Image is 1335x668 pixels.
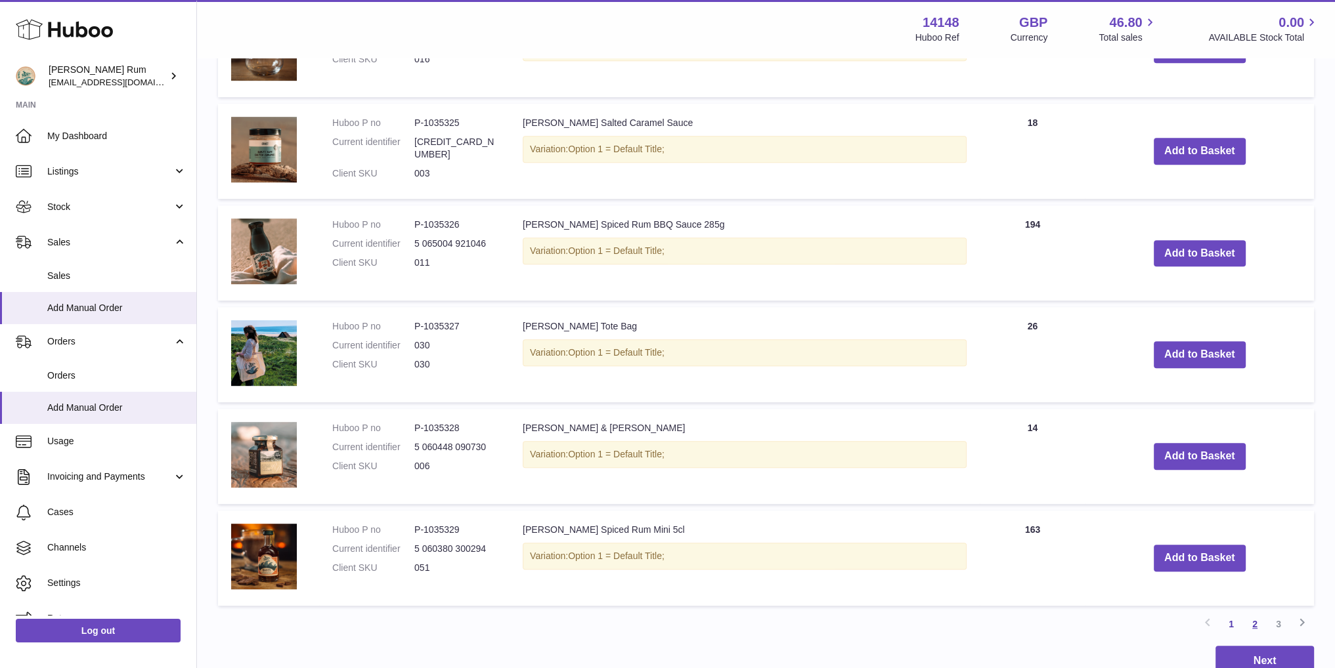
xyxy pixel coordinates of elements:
div: Variation: [523,339,967,366]
dd: 5 065004 921046 [414,238,496,250]
td: [PERSON_NAME] Tote Bag [510,307,980,402]
span: Option 1 = Default Title; [568,144,665,154]
img: Barti Tote Bag [231,320,297,386]
dt: Client SKU [332,358,414,371]
span: Listings [47,165,173,178]
dd: 5 060448 090730 [414,441,496,453]
button: Add to Basket [1154,545,1246,572]
dt: Client SKU [332,562,414,574]
dt: Current identifier [332,238,414,250]
dd: 030 [414,358,496,371]
dd: 016 [414,53,496,66]
span: Usage [47,435,186,448]
button: Add to Basket [1154,240,1246,267]
td: [PERSON_NAME] & [PERSON_NAME] [510,409,980,504]
span: Add Manual Order [47,302,186,314]
dt: Current identifier [332,136,414,161]
span: Settings [47,577,186,589]
dd: 003 [414,167,496,180]
dt: Client SKU [332,167,414,180]
dt: Client SKU [332,460,414,472]
a: 3 [1267,612,1290,636]
a: 2 [1243,612,1267,636]
dt: Huboo P no [332,117,414,129]
span: Total sales [1099,31,1157,44]
dd: P-1035326 [414,219,496,231]
td: [PERSON_NAME] Spiced Rum BBQ Sauce 285g [510,205,980,301]
span: Stock [47,201,173,213]
button: Add to Basket [1154,443,1246,470]
button: Add to Basket [1154,138,1246,165]
div: Variation: [523,238,967,264]
a: 1 [1219,612,1243,636]
dd: P-1035328 [414,422,496,434]
img: Bara Brith & Barti Marmalade [231,422,297,488]
a: 0.00 AVAILABLE Stock Total [1208,14,1319,44]
span: 0.00 [1279,14,1304,31]
strong: 14148 [923,14,959,31]
span: Channels [47,541,186,554]
dt: Client SKU [332,257,414,269]
dt: Current identifier [332,339,414,352]
span: AVAILABLE Stock Total [1208,31,1319,44]
img: Barti Salted Caramel Sauce [231,117,297,182]
div: Variation: [523,543,967,570]
a: Log out [16,619,181,642]
span: Sales [47,270,186,282]
div: Currency [1011,31,1048,44]
dd: P-1035327 [414,320,496,333]
td: 14 [980,409,1085,504]
dt: Huboo P no [332,320,414,333]
dt: Current identifier [332,441,414,453]
span: Returns [47,612,186,625]
span: Orders [47,335,173,348]
dd: [CREDIT_CARD_NUMBER] [414,136,496,161]
span: Option 1 = Default Title; [568,449,665,459]
td: 194 [980,205,1085,301]
dt: Client SKU [332,53,414,66]
dd: 011 [414,257,496,269]
td: 163 [980,511,1085,606]
td: [PERSON_NAME] Salted Caramel Sauce [510,104,980,199]
img: mail@bartirum.wales [16,66,35,86]
dd: P-1035329 [414,524,496,536]
span: Orders [47,369,186,382]
span: Option 1 = Default Title; [568,551,665,561]
span: Invoicing and Payments [47,470,173,483]
span: My Dashboard [47,130,186,142]
a: 46.80 Total sales [1099,14,1157,44]
button: Add to Basket [1154,341,1246,368]
dt: Huboo P no [332,219,414,231]
img: Barti Spiced Rum Mini 5cl [231,524,297,589]
dt: Huboo P no [332,524,414,536]
td: 26 [980,307,1085,402]
div: Variation: [523,136,967,163]
dd: P-1035325 [414,117,496,129]
span: Option 1 = Default Title; [568,245,665,256]
img: Barti Spiced Rum BBQ Sauce 285g [231,219,297,284]
dt: Huboo P no [332,422,414,434]
dd: 5 060380 300294 [414,543,496,555]
strong: GBP [1019,14,1047,31]
td: [PERSON_NAME] Spiced Rum Mini 5cl [510,511,980,606]
span: [EMAIL_ADDRESS][DOMAIN_NAME] [49,77,193,87]
dd: 030 [414,339,496,352]
span: Option 1 = Default Title; [568,347,665,358]
span: 46.80 [1109,14,1142,31]
td: 18 [980,104,1085,199]
dt: Current identifier [332,543,414,555]
span: Sales [47,236,173,249]
div: [PERSON_NAME] Rum [49,64,167,89]
span: Cases [47,506,186,518]
div: Huboo Ref [915,31,959,44]
span: Add Manual Order [47,402,186,414]
div: Variation: [523,441,967,468]
dd: 006 [414,460,496,472]
dd: 051 [414,562,496,574]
